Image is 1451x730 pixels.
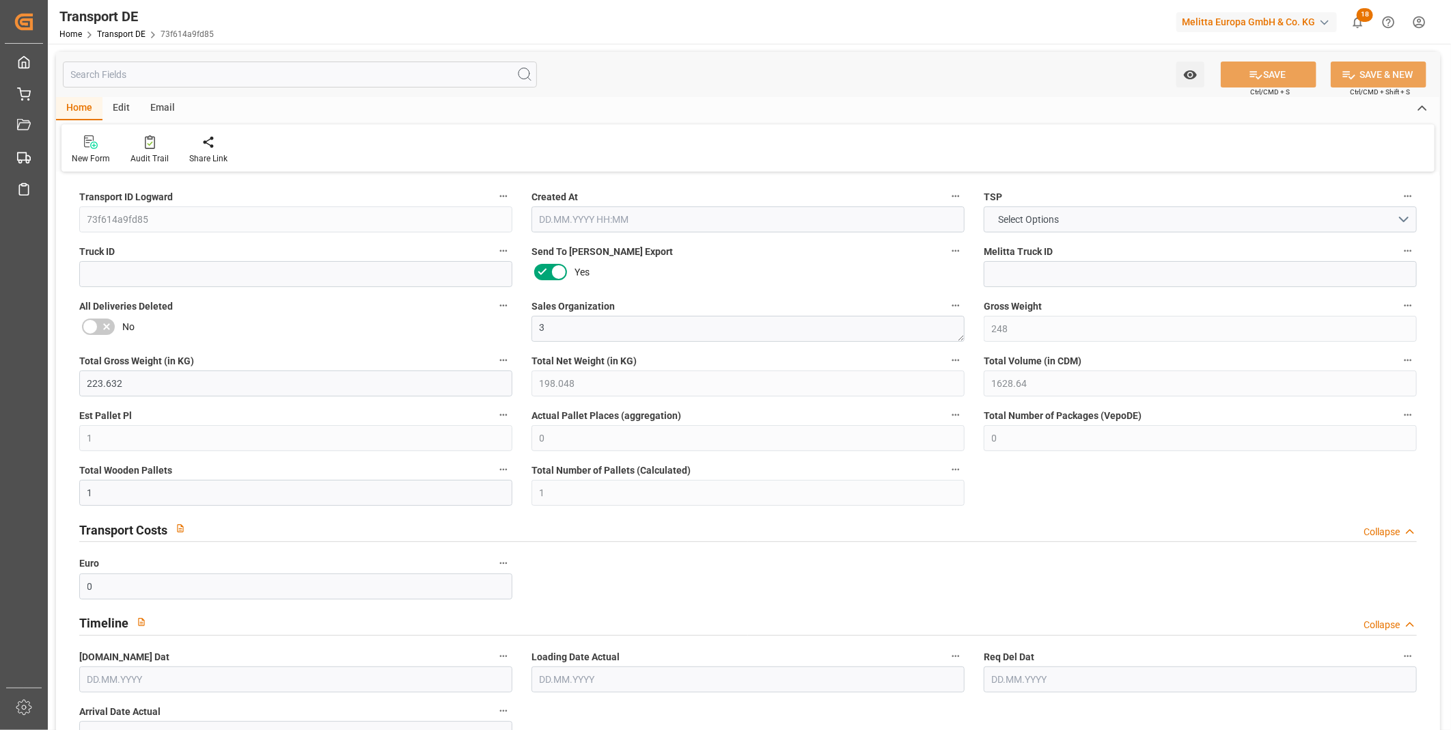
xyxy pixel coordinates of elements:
[575,265,590,280] span: Yes
[531,666,965,692] input: DD.MM.YYYY
[947,406,965,424] button: Actual Pallet Places (aggregation)
[130,152,169,165] div: Audit Trail
[531,206,965,232] input: DD.MM.YYYY HH:MM
[495,406,512,424] button: Est Pallet Pl
[79,245,115,259] span: Truck ID
[79,521,167,539] h2: Transport Costs
[947,351,965,369] button: Total Net Weight (in KG)
[79,190,173,204] span: Transport ID Logward
[531,190,578,204] span: Created At
[495,297,512,314] button: All Deliveries Deleted
[1399,647,1417,665] button: Req Del Dat
[984,245,1053,259] span: Melitta Truck ID
[122,320,135,334] span: No
[79,614,128,632] h2: Timeline
[495,702,512,720] button: Arrival Date Actual
[947,647,965,665] button: Loading Date Actual
[1364,618,1400,632] div: Collapse
[79,650,169,664] span: [DOMAIN_NAME] Dat
[79,409,132,423] span: Est Pallet Pl
[59,6,214,27] div: Transport DE
[495,187,512,205] button: Transport ID Logward
[1399,351,1417,369] button: Total Volume (in CDM)
[1364,525,1400,539] div: Collapse
[495,647,512,665] button: [DOMAIN_NAME] Dat
[947,297,965,314] button: Sales Organization
[59,29,82,39] a: Home
[1250,87,1290,97] span: Ctrl/CMD + S
[531,245,673,259] span: Send To [PERSON_NAME] Export
[63,62,537,87] input: Search Fields
[79,705,161,719] span: Arrival Date Actual
[189,152,227,165] div: Share Link
[984,650,1034,664] span: Req Del Dat
[947,242,965,260] button: Send To [PERSON_NAME] Export
[992,213,1066,227] span: Select Options
[1357,8,1373,22] span: 18
[984,206,1417,232] button: open menu
[79,354,194,368] span: Total Gross Weight (in KG)
[167,515,193,541] button: View description
[1221,62,1316,87] button: SAVE
[1350,87,1410,97] span: Ctrl/CMD + Shift + S
[495,554,512,572] button: Euro
[56,97,102,120] div: Home
[1399,187,1417,205] button: TSP
[72,152,110,165] div: New Form
[97,29,146,39] a: Transport DE
[531,316,965,342] textarea: 3
[947,187,965,205] button: Created At
[984,354,1081,368] span: Total Volume (in CDM)
[495,242,512,260] button: Truck ID
[531,299,615,314] span: Sales Organization
[79,666,512,692] input: DD.MM.YYYY
[1176,62,1204,87] button: open menu
[1399,297,1417,314] button: Gross Weight
[984,299,1042,314] span: Gross Weight
[495,351,512,369] button: Total Gross Weight (in KG)
[531,409,681,423] span: Actual Pallet Places (aggregation)
[102,97,140,120] div: Edit
[79,556,99,571] span: Euro
[1399,406,1417,424] button: Total Number of Packages (VepoDE)
[128,609,154,635] button: View description
[1176,12,1337,32] div: Melitta Europa GmbH & Co. KG
[495,461,512,478] button: Total Wooden Pallets
[79,299,173,314] span: All Deliveries Deleted
[947,461,965,478] button: Total Number of Pallets (Calculated)
[1342,7,1373,38] button: show 18 new notifications
[1373,7,1404,38] button: Help Center
[531,354,637,368] span: Total Net Weight (in KG)
[1331,62,1426,87] button: SAVE & NEW
[1399,242,1417,260] button: Melitta Truck ID
[140,97,185,120] div: Email
[531,650,620,664] span: Loading Date Actual
[1176,9,1342,35] button: Melitta Europa GmbH & Co. KG
[984,409,1142,423] span: Total Number of Packages (VepoDE)
[531,463,691,478] span: Total Number of Pallets (Calculated)
[984,666,1417,692] input: DD.MM.YYYY
[984,190,1002,204] span: TSP
[79,463,172,478] span: Total Wooden Pallets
